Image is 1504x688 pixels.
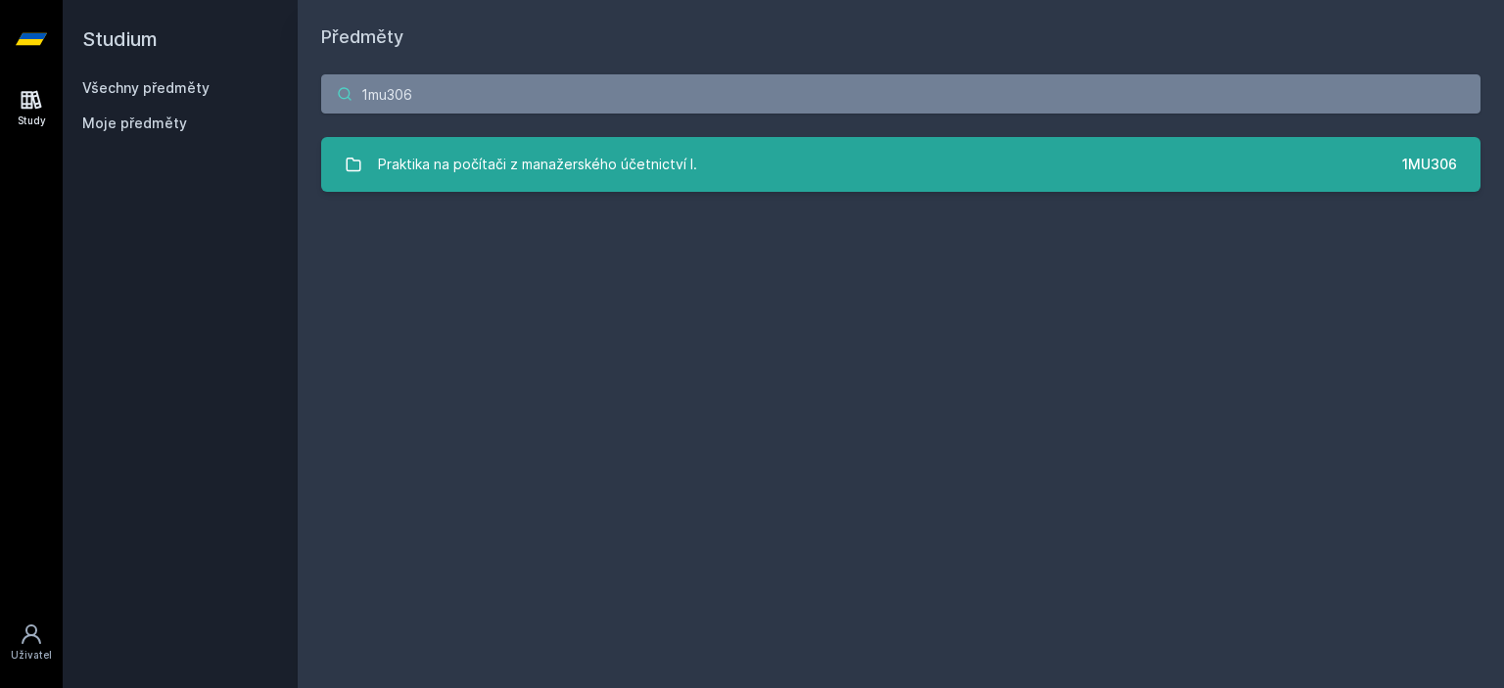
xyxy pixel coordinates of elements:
[4,78,59,138] a: Study
[1402,155,1457,174] div: 1MU306
[4,613,59,672] a: Uživatel
[82,114,187,133] span: Moje předměty
[378,145,697,184] div: Praktika na počítači z manažerského účetnictví I.
[11,648,52,663] div: Uživatel
[321,23,1480,51] h1: Předměty
[321,137,1480,192] a: Praktika na počítači z manažerského účetnictví I. 1MU306
[18,114,46,128] div: Study
[321,74,1480,114] input: Název nebo ident předmětu…
[82,79,210,96] a: Všechny předměty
